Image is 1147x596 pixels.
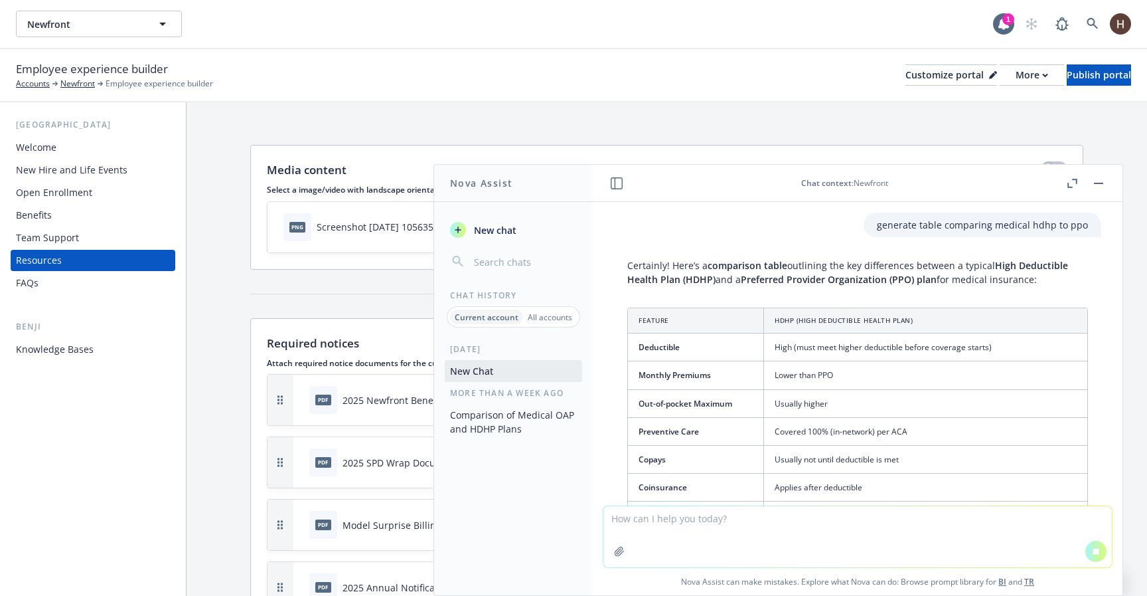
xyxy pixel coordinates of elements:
[1002,13,1014,25] div: 1
[1067,64,1131,86] button: Publish portal
[471,223,516,237] span: New chat
[708,259,787,272] span: comparison table
[343,518,559,532] div: Model Surprise Billing Disclosure Notice.PDF.pdf
[445,360,582,382] button: New Chat
[315,395,331,405] span: pdf
[16,11,182,37] button: Newfront
[1016,65,1048,85] div: More
[16,137,56,158] div: Welcome
[11,250,175,271] a: Resources
[877,218,1088,232] p: generate table comparing medical hdhp to ppo
[27,17,142,31] span: Newfront
[434,344,593,355] div: [DATE]
[639,482,687,493] span: Coinsurance
[627,258,1088,286] p: Certainly! Here’s a outlining the key differences between a typical and a for medical insurance:
[16,60,168,78] span: Employee experience builder
[267,184,1067,195] p: Select a image/video with landscape orientation for a better experience
[639,398,732,409] span: Out-of-pocket Maximum
[11,118,175,132] div: [GEOGRAPHIC_DATA]
[764,474,1122,502] td: Applies after deductible
[11,272,175,294] a: FAQs
[11,182,175,203] a: Open Enrollment
[764,334,1122,361] td: High (must meet higher deductible before coverage starts)
[764,502,1122,530] td: Can see any provider, but lower cost in-network
[16,272,38,294] div: FAQs
[471,252,577,271] input: Search chats
[905,65,997,85] div: Customize portal
[289,222,305,232] span: png
[455,312,518,323] p: Current account
[741,273,937,286] span: Preferred Provider Organization (PPO) plan
[764,445,1122,473] td: Usually not until deductible is met
[1024,576,1034,587] a: TR
[1000,64,1064,86] button: More
[639,426,699,437] span: Preventive Care
[445,218,582,242] button: New chat
[267,357,1067,369] p: Attach required notice documents for the current plan year here
[905,64,997,86] button: Customize portal
[16,159,127,181] div: New Hire and Life Events
[639,454,666,465] span: Copays
[639,342,680,353] span: Deductible
[343,393,526,407] div: 2025 Newfront Benefits Guide [DATE].pdf
[445,404,582,440] button: Comparison of Medical OAP and HDHP Plans
[1079,11,1106,37] a: Search
[764,417,1122,445] td: Covered 100% (in-network) per ACA
[16,78,50,90] a: Accounts
[60,78,95,90] a: Newfront
[11,159,175,181] a: New Hire and Life Events
[267,335,359,352] p: Required notices
[1049,11,1075,37] a: Report a Bug
[343,581,645,595] div: 2025 Annual Notification of Benefit Rights (Creditable) Newfront.pdf
[16,205,52,226] div: Benefits
[267,161,346,179] p: Media content
[11,320,175,334] div: Benji
[317,220,453,234] div: Screenshot [DATE] 105635.png
[625,177,1064,189] div: : Newfront
[1110,13,1131,35] img: photo
[1018,11,1045,37] a: Start snowing
[434,290,593,301] div: Chat History
[1067,65,1131,85] div: Publish portal
[11,205,175,226] a: Benefits
[998,576,1006,587] a: BI
[315,582,331,592] span: pdf
[11,137,175,158] a: Welcome
[628,308,764,334] th: Feature
[801,177,852,189] span: Chat context
[11,339,175,360] a: Knowledge Bases
[315,457,331,467] span: pdf
[16,339,94,360] div: Knowledge Bases
[639,369,711,381] span: Monthly Premiums
[764,308,1122,334] th: HDHP (High Deductible Health Plan)
[16,250,62,271] div: Resources
[11,227,175,248] a: Team Support
[598,568,1117,595] span: Nova Assist can make mistakes. Explore what Nova can do: Browse prompt library for and
[16,182,92,203] div: Open Enrollment
[106,78,213,90] span: Employee experience builder
[528,312,572,323] p: All accounts
[343,456,521,470] div: 2025 SPD Wrap Document Newfront.pdf
[450,176,512,190] h1: Nova Assist
[16,227,79,248] div: Team Support
[764,389,1122,417] td: Usually higher
[315,520,331,530] span: pdf
[975,161,1036,179] p: Hide this section
[764,361,1122,389] td: Lower than PPO
[434,387,593,399] div: More than a week ago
